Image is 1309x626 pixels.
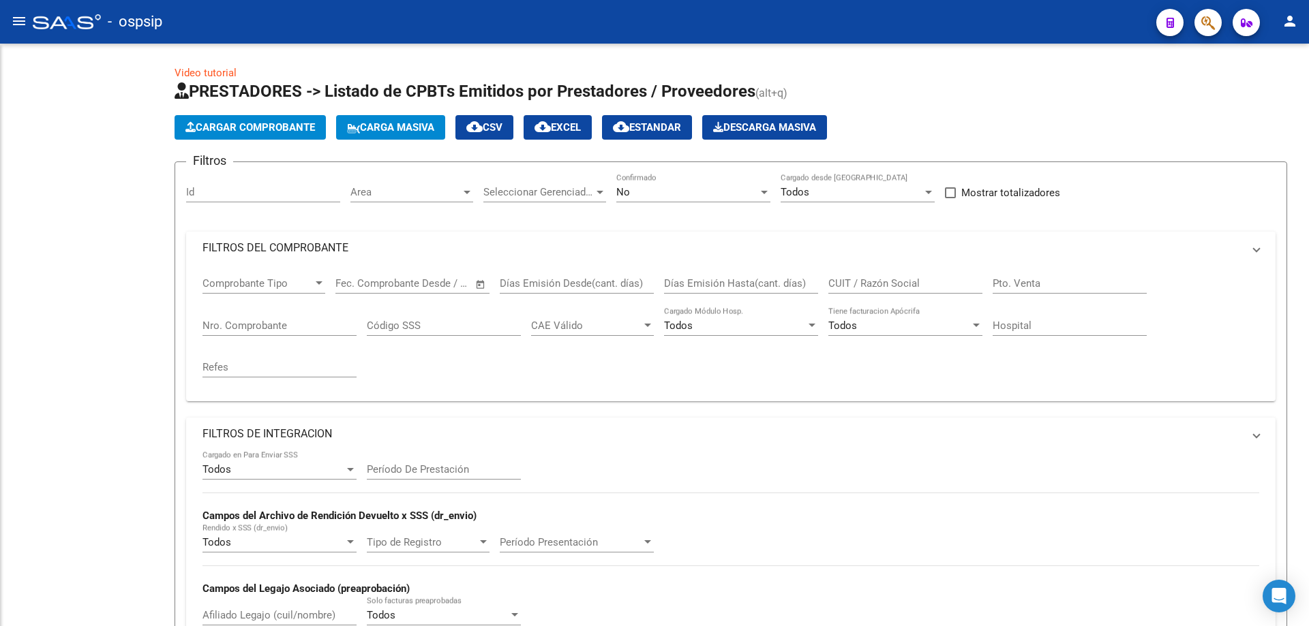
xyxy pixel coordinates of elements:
[781,186,809,198] span: Todos
[613,121,681,134] span: Estandar
[367,536,477,548] span: Tipo de Registro
[1263,580,1295,612] div: Open Intercom Messenger
[755,87,787,99] span: (alt+q)
[186,151,233,170] h3: Filtros
[202,277,313,289] span: Comprobante Tipo
[108,7,162,37] span: - ospsip
[466,121,502,134] span: CSV
[336,115,445,140] button: Carga Masiva
[702,115,827,140] app-download-masive: Descarga masiva de comprobantes (adjuntos)
[202,463,231,475] span: Todos
[531,319,642,332] span: CAE Válido
[202,510,477,522] strong: Campos del Archivo de Rendición Devuelto x SSS (dr_envio)
[828,319,857,332] span: Todos
[473,277,489,292] button: Open calendar
[961,185,1060,201] span: Mostrar totalizadores
[175,82,755,101] span: PRESTADORES -> Listado de CPBTs Emitidos por Prestadores / Proveedores
[367,609,395,621] span: Todos
[202,582,410,595] strong: Campos del Legajo Asociado (preaprobación)
[1282,13,1298,29] mat-icon: person
[613,119,629,135] mat-icon: cloud_download
[535,121,581,134] span: EXCEL
[202,240,1243,255] mat-panel-title: FILTROS DEL COMPROBANTE
[702,115,827,140] button: Descarga Masiva
[524,115,592,140] button: EXCEL
[664,319,693,332] span: Todos
[483,186,594,198] span: Seleccionar Gerenciador
[11,13,27,29] mat-icon: menu
[175,115,326,140] button: Cargar Comprobante
[202,536,231,548] span: Todos
[186,418,1276,450] mat-expansion-panel-header: FILTROS DE INTEGRACION
[202,426,1243,441] mat-panel-title: FILTROS DE INTEGRACION
[466,119,483,135] mat-icon: cloud_download
[335,277,380,289] input: Start date
[455,115,513,140] button: CSV
[350,186,461,198] span: Area
[347,121,434,134] span: Carga Masiva
[392,277,458,289] input: End date
[186,232,1276,264] mat-expansion-panel-header: FILTROS DEL COMPROBANTE
[713,121,816,134] span: Descarga Masiva
[535,119,551,135] mat-icon: cloud_download
[175,67,237,79] a: Video tutorial
[500,536,642,548] span: Período Presentación
[602,115,692,140] button: Estandar
[185,121,315,134] span: Cargar Comprobante
[186,264,1276,401] div: FILTROS DEL COMPROBANTE
[616,186,630,198] span: No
